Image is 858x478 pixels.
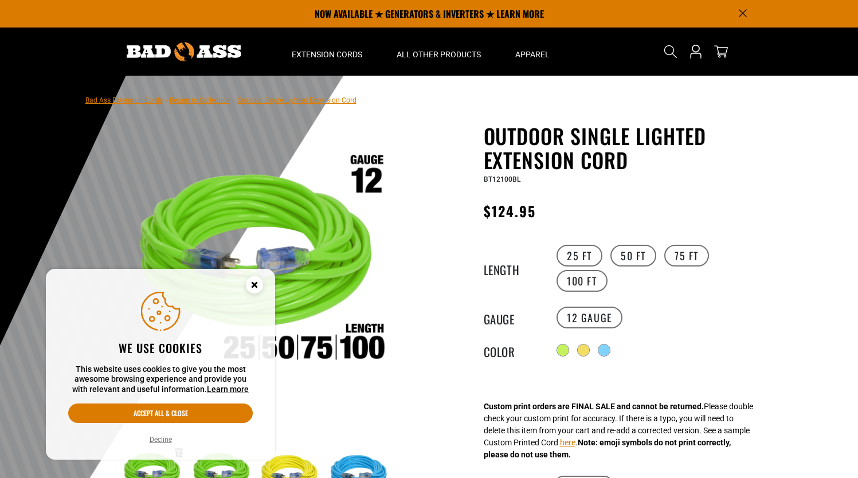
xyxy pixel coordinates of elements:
label: 50 FT [610,245,656,267]
span: $124.95 [484,201,536,221]
span: BT12100BL [484,175,520,183]
strong: Note: emoji symbols do not print correctly, please do not use them. [484,438,731,459]
a: Bad Ass Extension Cords [85,96,163,104]
h1: Outdoor Single Lighted Extension Cord [484,124,765,172]
label: 100 FT [557,270,608,292]
label: 12 Gauge [557,307,622,328]
legend: Length [484,261,541,276]
span: › [233,96,235,104]
a: Return to Collection [170,96,230,104]
strong: Custom print orders are FINAL SALE and cannot be returned. [484,402,704,411]
legend: Gauge [484,310,541,325]
summary: Search [661,42,680,61]
a: Learn more [207,385,249,394]
label: 75 FT [664,245,709,267]
legend: Color [484,343,541,358]
summary: Extension Cords [275,28,379,76]
nav: breadcrumbs [85,93,356,107]
img: Bad Ass Extension Cords [127,42,241,61]
summary: Apparel [498,28,567,76]
summary: All Other Products [379,28,498,76]
button: Decline [146,434,175,445]
div: Please double check your custom print for accuracy. If there is a typo, you will need to delete t... [484,401,753,461]
label: 25 FT [557,245,602,267]
span: Extension Cords [292,49,362,60]
button: Accept all & close [68,403,253,423]
aside: Cookie Consent [46,269,275,460]
button: here [560,437,575,449]
span: Outdoor Single Lighted Extension Cord [237,96,356,104]
h2: We use cookies [68,340,253,355]
span: Apparel [515,49,550,60]
span: All Other Products [397,49,481,60]
p: This website uses cookies to give you the most awesome browsing experience and provide you with r... [68,365,253,395]
span: › [165,96,167,104]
